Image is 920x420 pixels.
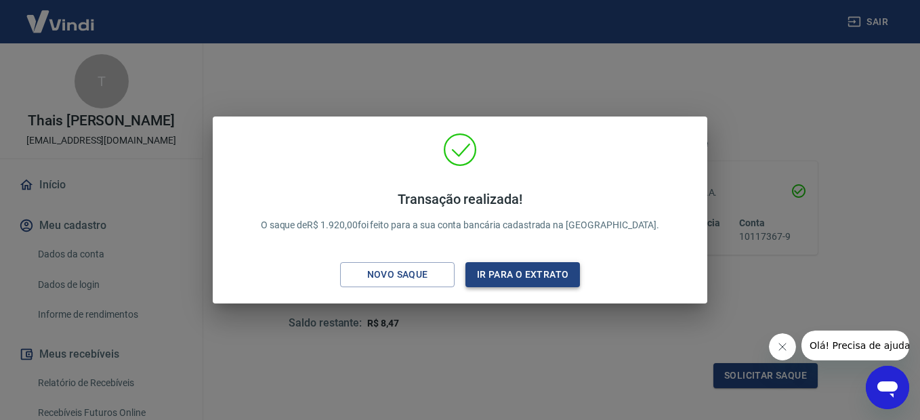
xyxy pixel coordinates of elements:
iframe: Botão para abrir a janela de mensagens [866,366,909,409]
iframe: Mensagem da empresa [801,331,909,360]
span: Olá! Precisa de ajuda? [8,9,114,20]
button: Novo saque [340,262,455,287]
h4: Transação realizada! [261,191,660,207]
iframe: Fechar mensagem [769,333,796,360]
p: O saque de R$ 1.920,00 foi feito para a sua conta bancária cadastrada na [GEOGRAPHIC_DATA]. [261,191,660,232]
button: Ir para o extrato [465,262,580,287]
div: Novo saque [351,266,444,283]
